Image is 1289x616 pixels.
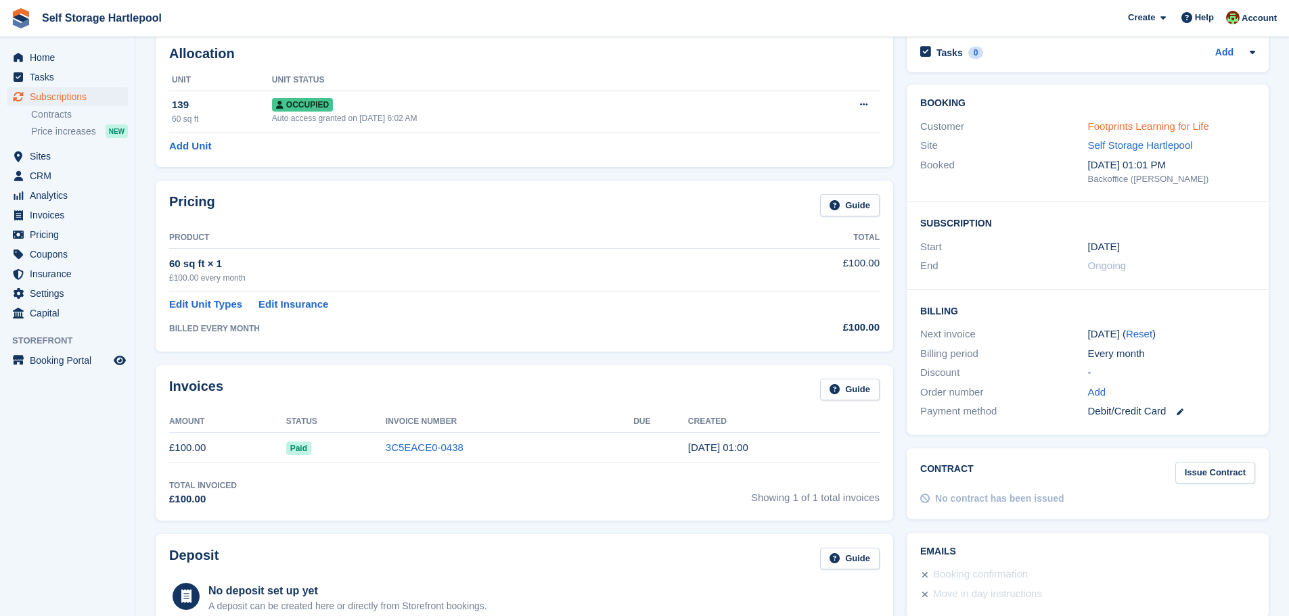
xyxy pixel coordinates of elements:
[286,442,311,455] span: Paid
[920,304,1255,317] h2: Billing
[286,411,386,433] th: Status
[7,245,128,264] a: menu
[1088,239,1120,255] time: 2025-08-15 00:00:00 UTC
[7,304,128,323] a: menu
[7,284,128,303] a: menu
[7,206,128,224] a: menu
[31,125,96,138] span: Price increases
[169,479,237,492] div: Total Invoiced
[30,87,111,106] span: Subscriptions
[920,385,1087,400] div: Order number
[820,194,880,216] a: Guide
[820,379,880,401] a: Guide
[820,548,880,570] a: Guide
[1088,260,1127,271] span: Ongoing
[933,586,1042,602] div: Move in day instructions
[169,379,223,401] h2: Invoices
[386,442,463,453] a: 3C5EACE0-0438
[920,98,1255,109] h2: Booking
[37,7,167,29] a: Self Storage Hartlepool
[1088,365,1255,381] div: -
[169,548,219,570] h2: Deposit
[30,225,111,244] span: Pricing
[31,124,128,139] a: Price increases NEW
[11,8,31,28] img: stora-icon-8386f47178a22dfd0bd8f6a31ec36ba5ce8667c1dd55bd0f319d3a0aa187defe.svg
[920,346,1087,362] div: Billing period
[106,124,128,138] div: NEW
[1175,462,1255,484] a: Issue Contract
[7,87,128,106] a: menu
[31,108,128,121] a: Contracts
[7,186,128,205] a: menu
[172,97,272,113] div: 139
[920,216,1255,229] h2: Subscription
[1242,11,1277,25] span: Account
[920,462,974,484] h2: Contract
[30,206,111,224] span: Invoices
[208,599,487,613] p: A deposit can be created here or directly from Storefront bookings.
[208,583,487,599] div: No deposit set up yet
[936,47,963,59] h2: Tasks
[272,70,780,91] th: Unit Status
[920,258,1087,274] div: End
[30,264,111,283] span: Insurance
[169,433,286,463] td: £100.00
[169,272,746,284] div: £100.00 every month
[1088,404,1255,419] div: Debit/Credit Card
[7,225,128,244] a: menu
[746,248,880,291] td: £100.00
[169,139,211,154] a: Add Unit
[169,297,242,312] a: Edit Unit Types
[920,119,1087,135] div: Customer
[7,166,128,185] a: menu
[1215,45,1234,61] a: Add
[1088,172,1255,186] div: Backoffice ([PERSON_NAME])
[169,411,286,433] th: Amount
[7,351,128,370] a: menu
[258,297,328,312] a: Edit Insurance
[1226,11,1240,24] img: Woods Removals
[169,492,237,507] div: £100.00
[30,304,111,323] span: Capital
[30,186,111,205] span: Analytics
[920,546,1255,557] h2: Emails
[386,411,633,433] th: Invoice Number
[1088,120,1209,132] a: Footprints Learning for Life
[920,365,1087,381] div: Discount
[1088,158,1255,173] div: [DATE] 01:01 PM
[169,46,880,62] h2: Allocation
[12,334,135,348] span: Storefront
[30,166,111,185] span: CRM
[112,352,128,369] a: Preview store
[7,48,128,67] a: menu
[1088,346,1255,362] div: Every month
[1088,327,1255,342] div: [DATE] ( )
[1088,139,1193,151] a: Self Storage Hartlepool
[688,411,880,433] th: Created
[751,479,880,507] span: Showing 1 of 1 total invoices
[1088,385,1106,400] a: Add
[920,239,1087,255] div: Start
[688,442,748,453] time: 2025-08-15 00:00:26 UTC
[169,256,746,272] div: 60 sq ft × 1
[633,411,688,433] th: Due
[746,320,880,335] div: £100.00
[7,147,128,166] a: menu
[169,227,746,249] th: Product
[920,404,1087,419] div: Payment method
[1128,11,1155,24] span: Create
[920,138,1087,153] div: Site
[272,112,780,124] div: Auto access granted on [DATE] 6:02 AM
[968,47,984,59] div: 0
[30,147,111,166] span: Sites
[920,158,1087,186] div: Booked
[169,323,746,335] div: BILLED EVERY MONTH
[1126,328,1152,339] a: Reset
[920,327,1087,342] div: Next invoice
[935,492,1064,506] div: No contract has been issued
[272,98,333,112] span: Occupied
[30,284,111,303] span: Settings
[7,68,128,87] a: menu
[30,68,111,87] span: Tasks
[1195,11,1214,24] span: Help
